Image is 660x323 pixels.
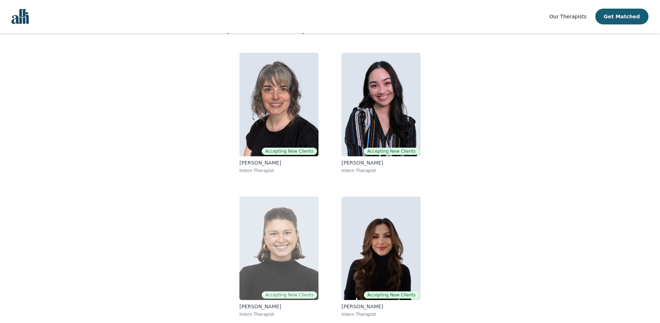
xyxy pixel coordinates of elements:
[234,191,324,323] a: Abby TaitAccepting New Clients[PERSON_NAME]Intern Therapist
[549,14,586,19] span: Our Therapists
[239,197,318,300] img: Abby Tait
[239,312,318,317] p: Intern Therapist
[342,53,421,156] img: Angela Fedorouk
[262,291,317,299] span: Accepting New Clients
[239,159,318,166] p: [PERSON_NAME]
[262,148,317,155] span: Accepting New Clients
[342,159,421,166] p: [PERSON_NAME]
[239,53,318,156] img: Melanie Crocker
[364,148,419,155] span: Accepting New Clients
[239,303,318,310] p: [PERSON_NAME]
[342,197,421,300] img: Saba Salemi
[234,47,324,179] a: Melanie CrockerAccepting New Clients[PERSON_NAME]Intern Therapist
[595,9,648,24] button: Get Matched
[364,291,419,299] span: Accepting New Clients
[239,168,318,174] p: Intern Therapist
[342,312,421,317] p: Intern Therapist
[336,47,426,179] a: Angela FedoroukAccepting New Clients[PERSON_NAME]Intern Therapist
[342,168,421,174] p: Intern Therapist
[12,9,29,24] img: alli logo
[336,191,426,323] a: Saba SalemiAccepting New Clients[PERSON_NAME]Intern Therapist
[549,12,586,21] a: Our Therapists
[342,303,421,310] p: [PERSON_NAME]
